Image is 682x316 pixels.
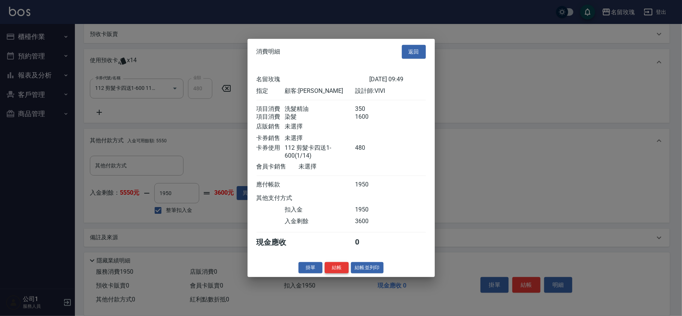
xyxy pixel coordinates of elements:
div: 指定 [257,87,285,95]
div: 未選擇 [285,134,355,142]
div: 卡券使用 [257,144,285,159]
div: 顧客: [PERSON_NAME] [285,87,355,95]
div: 1950 [355,180,383,188]
div: 名留玫瑰 [257,75,369,83]
div: 店販銷售 [257,122,285,130]
div: 未選擇 [299,162,369,170]
button: 返回 [402,45,426,59]
div: 應付帳款 [257,180,285,188]
div: 設計師: VIVI [355,87,425,95]
div: 112 剪髮卡四送1-600(1/14) [285,144,355,159]
div: 現金應收 [257,237,299,247]
div: 480 [355,144,383,159]
div: 洗髮精油 [285,105,355,113]
div: 卡券銷售 [257,134,285,142]
button: 結帳並列印 [351,262,384,273]
span: 消費明細 [257,48,281,55]
div: 項目消費 [257,113,285,121]
div: 未選擇 [285,122,355,130]
div: 項目消費 [257,105,285,113]
div: 3600 [355,217,383,225]
div: 入金剩餘 [285,217,355,225]
div: 350 [355,105,383,113]
div: 1950 [355,206,383,213]
div: 其他支付方式 [257,194,313,202]
button: 結帳 [325,262,349,273]
div: 會員卡銷售 [257,162,299,170]
div: 染髮 [285,113,355,121]
button: 掛單 [298,262,322,273]
div: 1600 [355,113,383,121]
div: 扣入金 [285,206,355,213]
div: 0 [355,237,383,247]
div: [DATE] 09:49 [369,75,426,83]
